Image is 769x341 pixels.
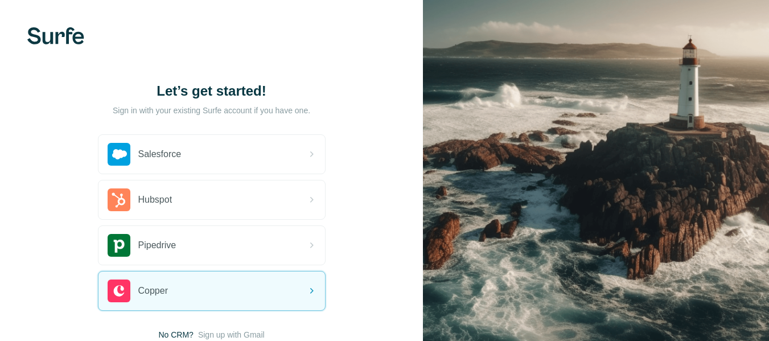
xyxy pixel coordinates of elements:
[108,280,130,302] img: copper's logo
[113,105,310,116] p: Sign in with your existing Surfe account if you have one.
[108,188,130,211] img: hubspot's logo
[108,143,130,166] img: salesforce's logo
[138,147,182,161] span: Salesforce
[27,27,84,44] img: Surfe's logo
[98,82,326,100] h1: Let’s get started!
[108,234,130,257] img: pipedrive's logo
[138,284,168,298] span: Copper
[138,239,176,252] span: Pipedrive
[158,329,193,340] span: No CRM?
[198,329,265,340] button: Sign up with Gmail
[138,193,172,207] span: Hubspot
